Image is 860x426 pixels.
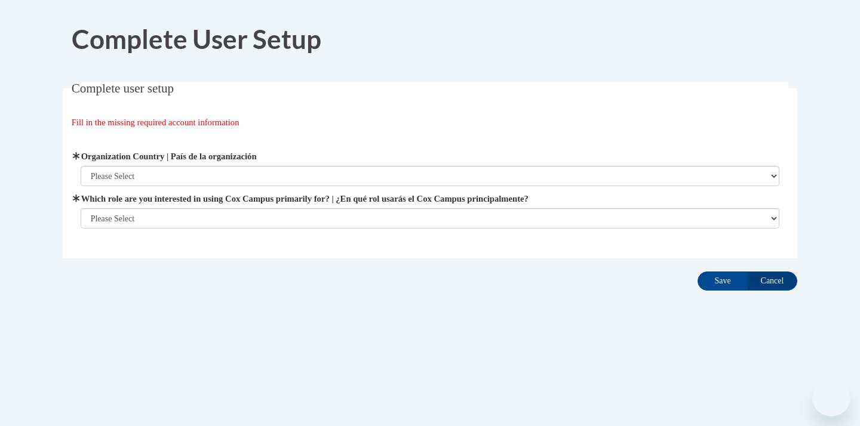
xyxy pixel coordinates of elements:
label: Organization Country | País de la organización [81,150,780,163]
span: Complete User Setup [72,23,321,54]
label: Which role are you interested in using Cox Campus primarily for? | ¿En qué rol usarás el Cox Camp... [81,192,780,205]
span: Fill in the missing required account information [72,118,239,127]
span: Complete user setup [72,81,174,95]
iframe: Button to launch messaging window [812,378,850,416]
input: Save [698,271,748,291]
input: Cancel [747,271,797,291]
